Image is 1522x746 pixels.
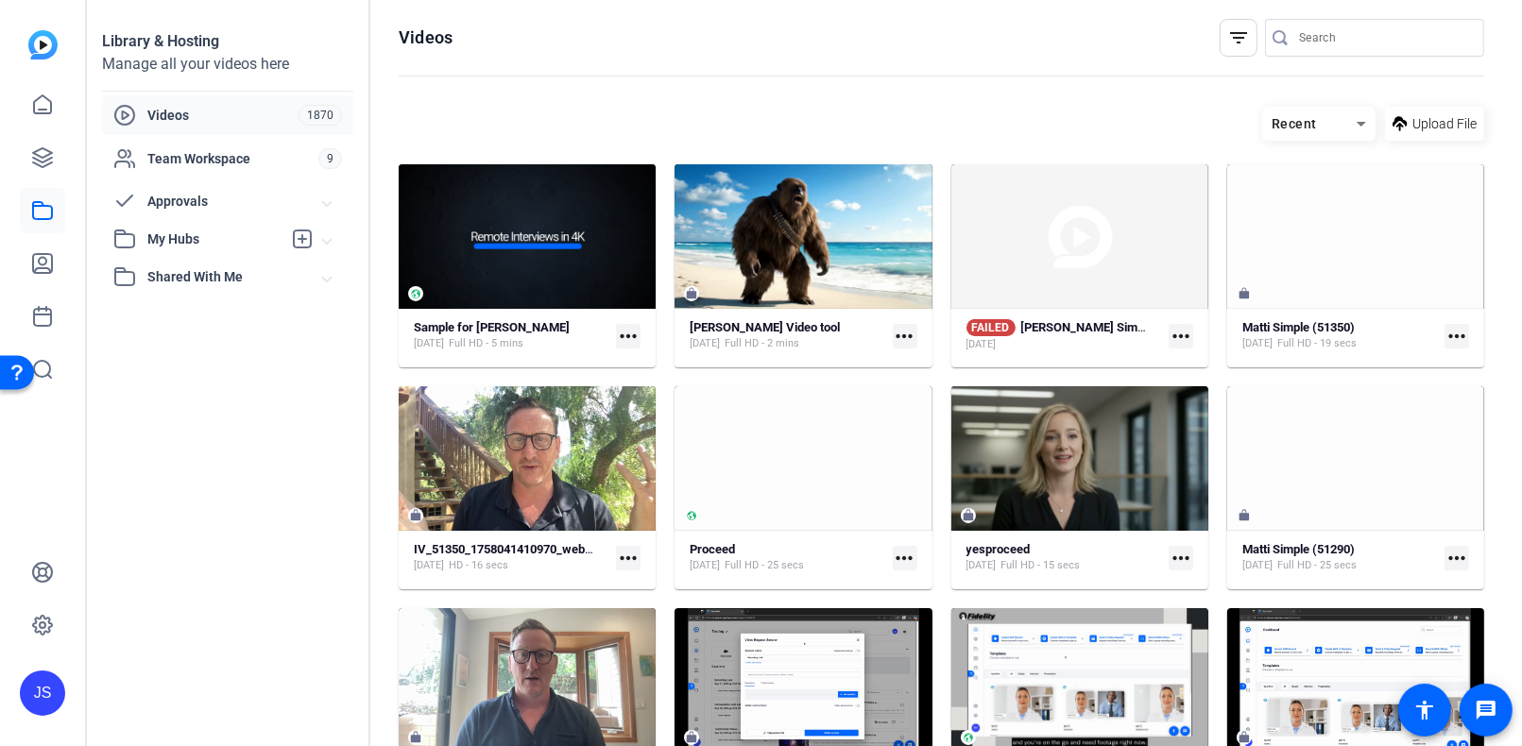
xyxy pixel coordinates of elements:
span: FAILED [966,319,1016,336]
strong: Proceed [690,542,735,556]
span: 9 [318,148,342,169]
span: Full HD - 25 secs [725,558,804,573]
a: yesproceed[DATE]Full HD - 15 secs [966,542,1161,573]
span: [DATE] [1242,336,1273,351]
mat-expansion-panel-header: Approvals [102,182,353,220]
span: Videos [147,106,299,125]
mat-expansion-panel-header: My Hubs [102,220,353,258]
mat-icon: more_horiz [616,324,641,348]
mat-icon: more_horiz [616,546,641,570]
mat-icon: more_horiz [1169,546,1193,570]
span: Full HD - 25 secs [1277,558,1357,573]
span: Shared With Me [147,267,323,287]
span: Full HD - 5 mins [449,336,523,351]
strong: [PERSON_NAME] Video tool [690,320,840,334]
a: Sample for [PERSON_NAME][DATE]Full HD - 5 mins [414,320,608,351]
span: [DATE] [966,337,997,352]
a: [PERSON_NAME] Video tool[DATE]Full HD - 2 mins [690,320,884,351]
img: blue-gradient.svg [28,30,58,59]
a: FAILED[PERSON_NAME] Simple (51365)[DATE] [966,319,1161,352]
span: Team Workspace [147,149,318,168]
mat-expansion-panel-header: Shared With Me [102,258,353,296]
strong: Sample for [PERSON_NAME] [414,320,570,334]
span: [DATE] [690,558,720,573]
div: Manage all your videos here [102,53,353,76]
mat-icon: more_horiz [893,546,917,570]
a: IV_51350_1758041410970_webcam[DATE]HD - 16 secs [414,542,608,573]
span: [DATE] [966,558,997,573]
span: Recent [1272,116,1317,131]
mat-icon: filter_list [1227,26,1250,49]
span: [DATE] [690,336,720,351]
div: JS [20,670,65,716]
mat-icon: more_horiz [1445,324,1469,348]
mat-icon: more_horiz [1169,324,1193,348]
button: Upload File [1385,107,1484,141]
h1: Videos [399,26,453,49]
span: 1870 [299,105,342,126]
input: Search [1299,26,1469,49]
span: [DATE] [414,336,444,351]
a: Proceed[DATE]Full HD - 25 secs [690,542,884,573]
span: Approvals [147,192,323,212]
span: HD - 16 secs [449,558,508,573]
a: Matti Simple (51350)[DATE]Full HD - 19 secs [1242,320,1437,351]
mat-icon: more_horiz [1445,546,1469,570]
mat-icon: more_horiz [893,324,917,348]
span: Full HD - 15 secs [1001,558,1081,573]
strong: yesproceed [966,542,1031,556]
span: My Hubs [147,229,282,249]
span: Full HD - 19 secs [1277,336,1357,351]
span: Upload File [1412,114,1477,134]
mat-icon: message [1475,699,1497,721]
span: [DATE] [414,558,444,573]
div: Library & Hosting [102,30,353,53]
a: Matti Simple (51290)[DATE]Full HD - 25 secs [1242,542,1437,573]
strong: Matti Simple (51290) [1242,542,1355,556]
strong: [PERSON_NAME] Simple (51365) [1021,320,1200,334]
strong: IV_51350_1758041410970_webcam [414,542,608,556]
strong: Matti Simple (51350) [1242,320,1355,334]
span: [DATE] [1242,558,1273,573]
span: Full HD - 2 mins [725,336,799,351]
mat-icon: accessibility [1413,699,1436,721]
